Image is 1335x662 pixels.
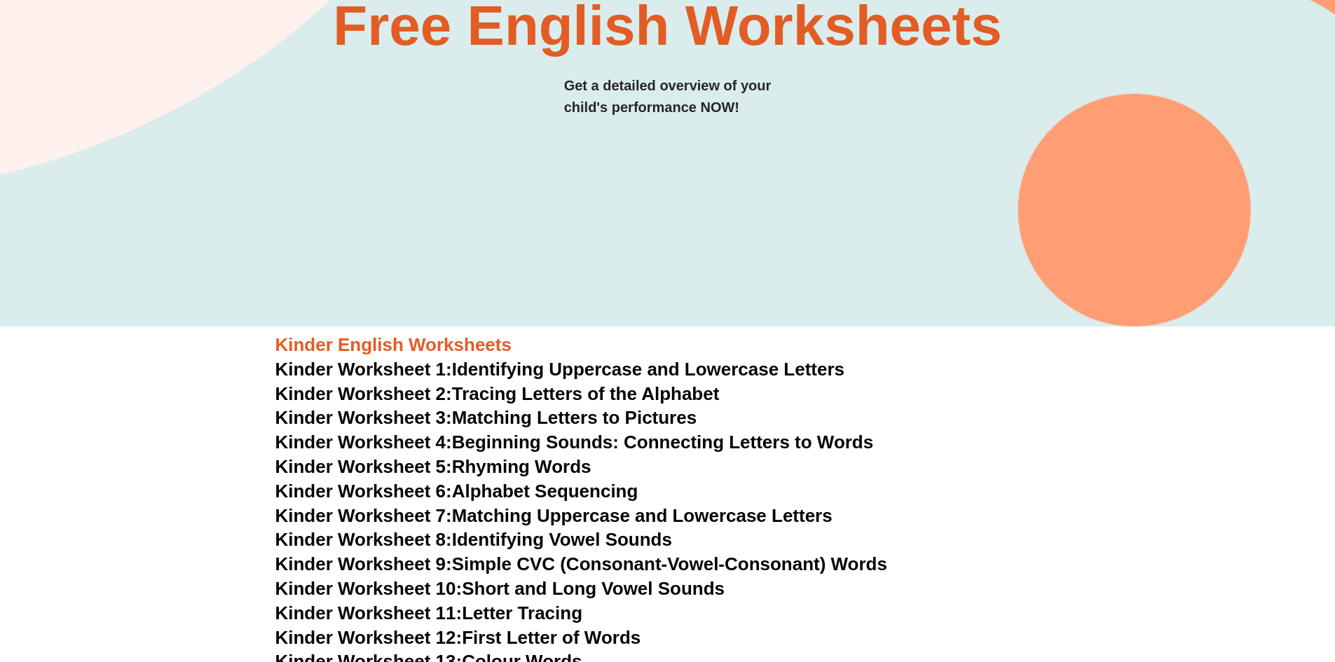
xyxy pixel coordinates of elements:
[275,529,672,550] a: Kinder Worksheet 8:Identifying Vowel Sounds
[275,432,874,453] a: Kinder Worksheet 4:Beginning Sounds: Connecting Letters to Words
[275,578,725,599] a: Kinder Worksheet 10:Short and Long Vowel Sounds
[275,602,583,623] a: Kinder Worksheet 11:Letter Tracing
[275,359,845,380] a: Kinder Worksheet 1:Identifying Uppercase and Lowercase Letters
[275,359,452,380] span: Kinder Worksheet 1:
[275,481,452,502] span: Kinder Worksheet 6:
[275,505,452,526] span: Kinder Worksheet 7:
[275,383,720,404] a: Kinder Worksheet 2:Tracing Letters of the Alphabet
[275,383,452,404] span: Kinder Worksheet 2:
[275,553,887,574] a: Kinder Worksheet 9:Simple CVC (Consonant-Vowel-Consonant) Words
[275,456,452,477] span: Kinder Worksheet 5:
[275,627,463,648] span: Kinder Worksheet 12:
[275,505,833,526] a: Kinder Worksheet 7:Matching Uppercase and Lowercase Letters
[275,627,641,648] a: Kinder Worksheet 12:First Letter of Words
[275,578,463,599] span: Kinder Worksheet 10:
[275,407,452,428] span: Kinder Worksheet 3:
[275,432,452,453] span: Kinder Worksheet 4:
[275,456,591,477] a: Kinder Worksheet 5:Rhyming Words
[1102,504,1335,662] iframe: Chat Widget
[275,553,452,574] span: Kinder Worksheet 9:
[275,407,697,428] a: Kinder Worksheet 3:Matching Letters to Pictures
[275,529,452,550] span: Kinder Worksheet 8:
[275,333,1060,357] h3: Kinder English Worksheets
[275,602,463,623] span: Kinder Worksheet 11:
[275,481,638,502] a: Kinder Worksheet 6:Alphabet Sequencing
[564,75,772,118] h3: Get a detailed overview of your child's performance NOW!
